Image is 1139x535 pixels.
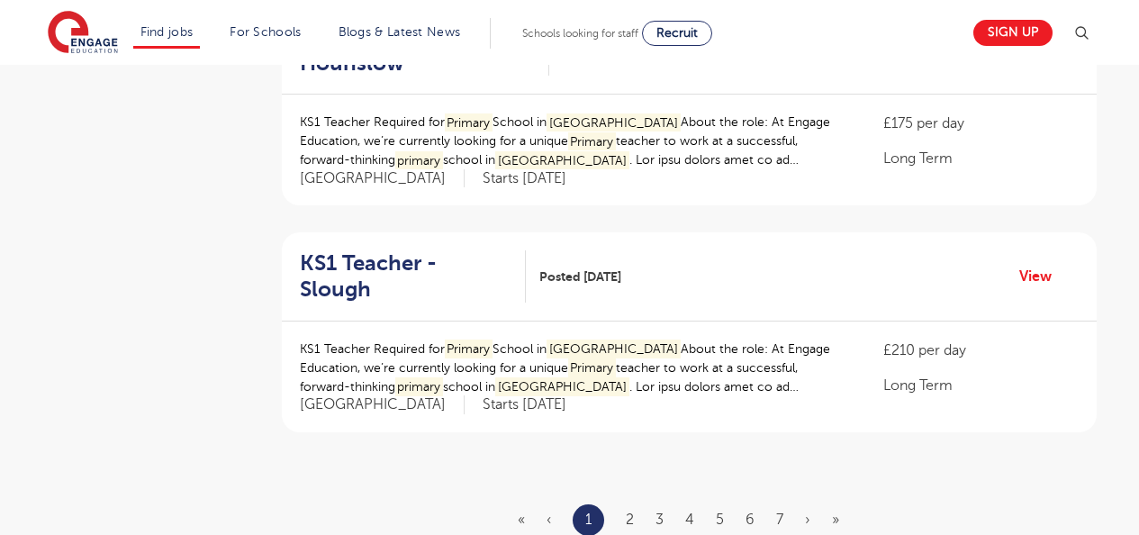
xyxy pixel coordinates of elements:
a: Next [805,512,810,528]
a: View [1019,265,1065,288]
a: 7 [776,512,783,528]
a: Last [832,512,839,528]
a: 4 [685,512,694,528]
span: Schools looking for staff [522,27,638,40]
p: Starts [DATE] [483,169,566,188]
a: 2 [626,512,634,528]
mark: Primary [445,340,493,358]
a: 3 [655,512,664,528]
a: 5 [716,512,724,528]
a: 6 [746,512,755,528]
span: ‹ [547,512,551,528]
mark: Primary [568,358,617,377]
p: Long Term [883,148,1078,169]
span: « [518,512,525,528]
a: For Schools [230,25,301,39]
mark: [GEOGRAPHIC_DATA] [547,340,681,358]
p: £210 per day [883,340,1078,361]
mark: [GEOGRAPHIC_DATA] [495,151,629,170]
p: £175 per day [883,113,1078,134]
mark: Primary [568,132,617,151]
img: Engage Education [48,11,118,56]
a: Blogs & Latest News [339,25,461,39]
a: 1 [585,508,592,531]
a: Recruit [642,21,712,46]
span: [GEOGRAPHIC_DATA] [300,395,465,414]
h2: KS1 Teacher - Slough [300,250,511,303]
mark: [GEOGRAPHIC_DATA] [547,113,681,132]
a: Sign up [973,20,1053,46]
mark: Primary [445,113,493,132]
mark: [GEOGRAPHIC_DATA] [495,377,629,396]
p: KS1 Teacher Required for School in About the role: At Engage Education, we’re currently looking f... [300,113,848,169]
p: KS1 Teacher Required for School in About the role: At Engage Education, we’re currently looking f... [300,340,848,396]
mark: primary [395,377,444,396]
a: Find jobs [140,25,194,39]
p: Starts [DATE] [483,395,566,414]
span: Recruit [656,26,698,40]
a: KS1 Teacher - Slough [300,250,526,303]
span: Posted [DATE] [539,267,621,286]
p: Long Term [883,375,1078,396]
span: [GEOGRAPHIC_DATA] [300,169,465,188]
mark: primary [395,151,444,170]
